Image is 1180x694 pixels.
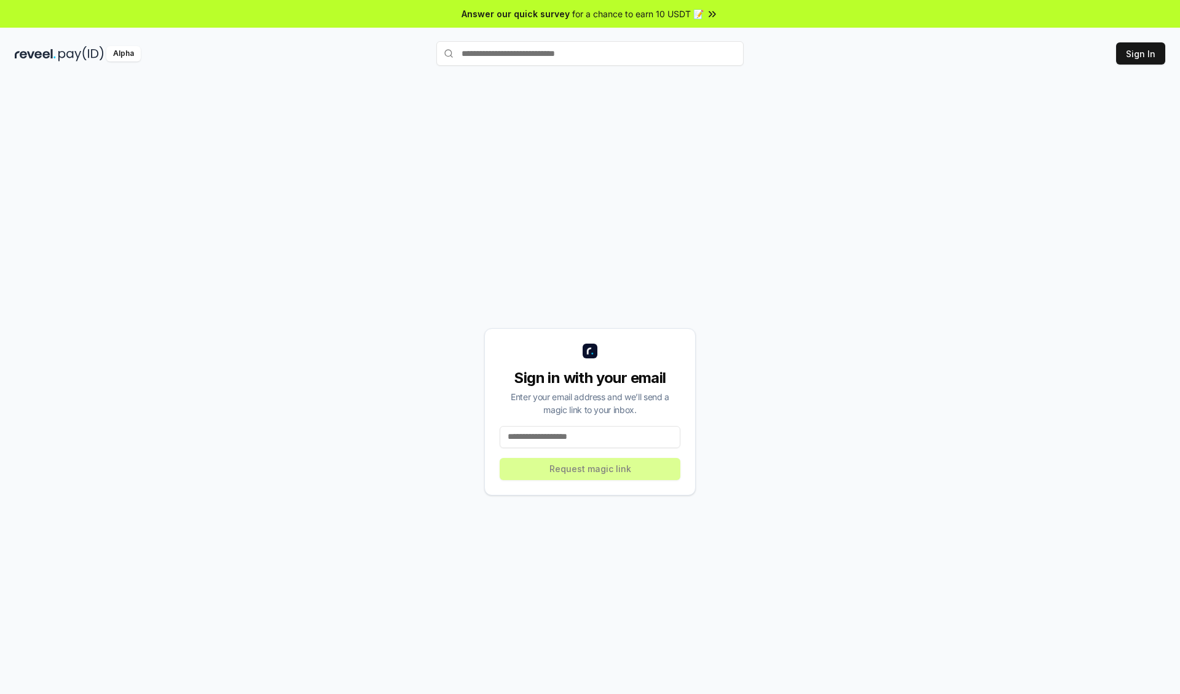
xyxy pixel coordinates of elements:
span: for a chance to earn 10 USDT 📝 [572,7,704,20]
div: Alpha [106,46,141,61]
button: Sign In [1116,42,1165,65]
img: reveel_dark [15,46,56,61]
div: Sign in with your email [500,368,680,388]
img: pay_id [58,46,104,61]
div: Enter your email address and we’ll send a magic link to your inbox. [500,390,680,416]
img: logo_small [583,344,597,358]
span: Answer our quick survey [462,7,570,20]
